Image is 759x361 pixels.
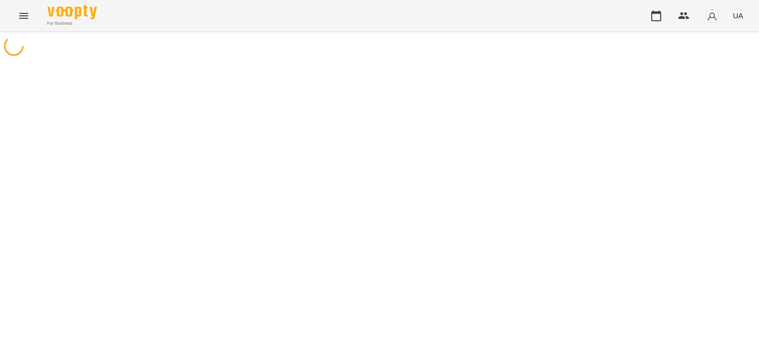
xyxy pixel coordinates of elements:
[733,10,743,21] span: UA
[705,9,719,23] img: avatar_s.png
[47,5,97,19] img: Voopty Logo
[729,6,747,25] button: UA
[47,20,97,27] span: For Business
[12,4,36,28] button: Menu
